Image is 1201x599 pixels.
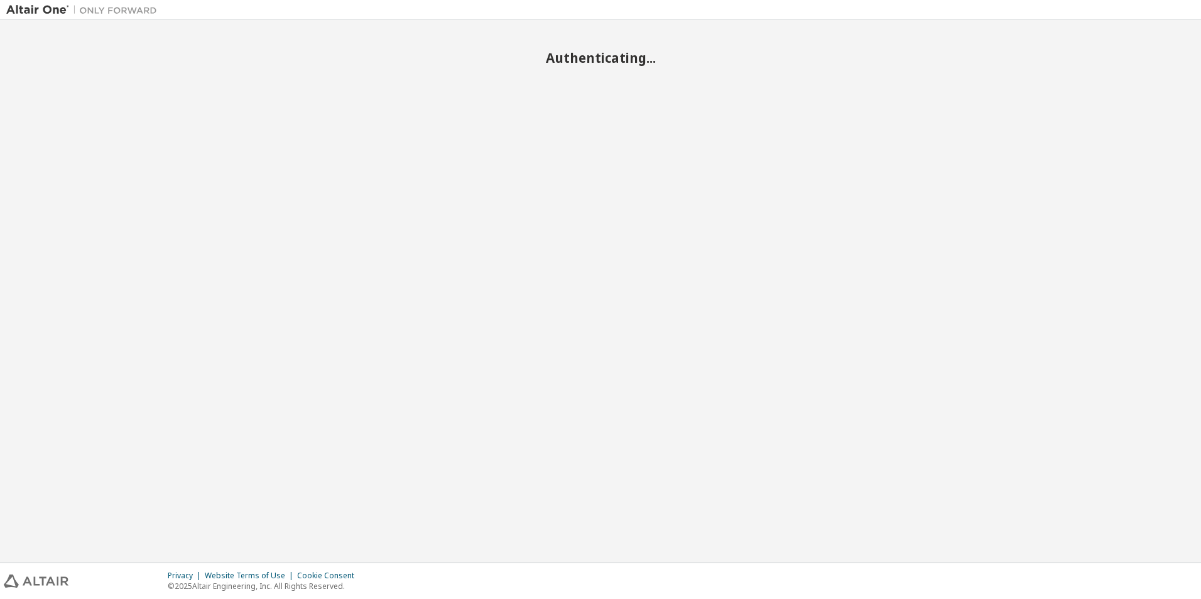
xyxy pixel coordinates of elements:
img: altair_logo.svg [4,575,68,588]
h2: Authenticating... [6,50,1195,66]
div: Cookie Consent [297,571,362,581]
div: Privacy [168,571,205,581]
img: Altair One [6,4,163,16]
div: Website Terms of Use [205,571,297,581]
p: © 2025 Altair Engineering, Inc. All Rights Reserved. [168,581,362,591]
